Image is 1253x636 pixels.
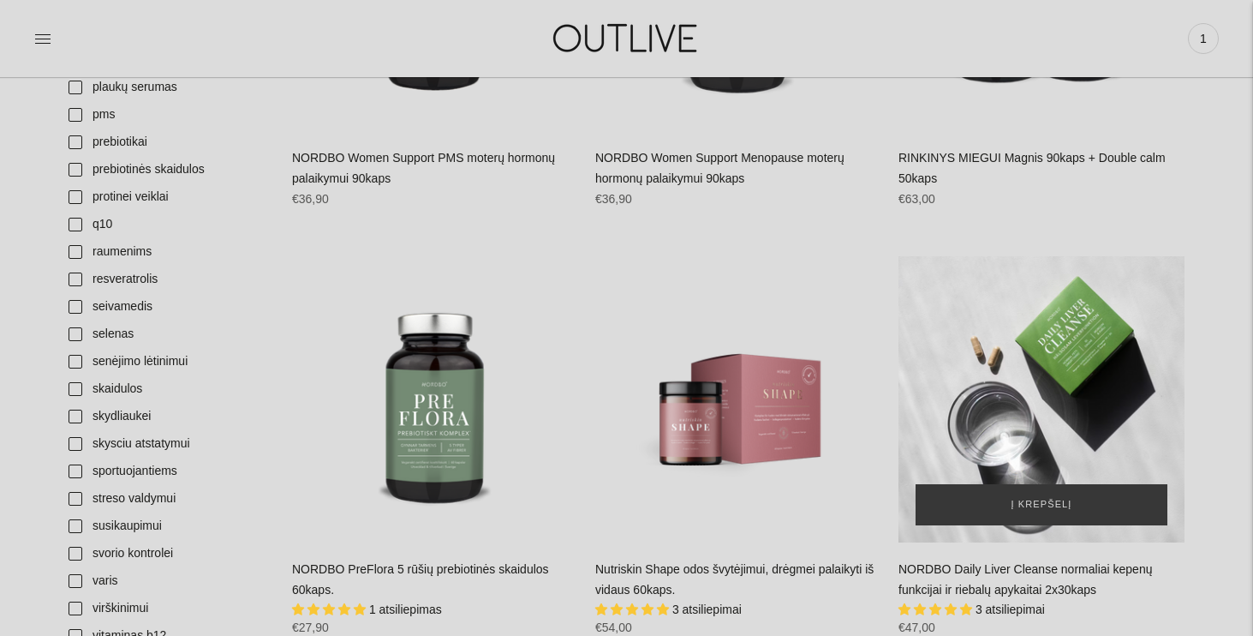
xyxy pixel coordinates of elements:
span: 1 [1191,27,1215,51]
span: €47,00 [898,621,935,634]
a: NORDBO Daily Liver Cleanse normaliai kepenų funkcijai ir riebalų apykaitai 2x30kaps [898,256,1184,543]
a: NORDBO Daily Liver Cleanse normaliai kepenų funkcijai ir riebalų apykaitai 2x30kaps [898,562,1152,597]
span: €27,90 [292,621,329,634]
a: sportuojantiems [58,458,275,485]
a: prebiotinės skaidulos [58,156,275,183]
a: seivamedis [58,293,275,321]
a: NORDBO Women Support Menopause moterų hormonų palaikymui 90kaps [595,151,844,185]
span: €36,90 [292,192,329,206]
a: senėjimo lėtinimui [58,348,275,375]
a: pms [58,101,275,129]
span: 5.00 stars [292,603,369,616]
a: varis [58,567,275,595]
span: €54,00 [595,621,632,634]
span: €36,90 [595,192,632,206]
button: Į krepšelį [916,484,1167,525]
span: Į krepšelį [1011,496,1072,513]
a: NORDBO Women Support PMS moterų hormonų palaikymui 90kaps [292,151,555,185]
span: 3 atsiliepimai [976,603,1045,616]
span: €63,00 [898,192,935,206]
a: protinei veiklai [58,183,275,211]
a: NORDBO PreFlora 5 rūšių prebiotinės skaidulos 60kaps. [292,562,549,597]
a: svorio kontrolei [58,540,275,567]
span: 3 atsiliepimai [672,603,742,616]
a: RINKINYS MIEGUI Magnis 90kaps + Double calm 50kaps [898,151,1166,185]
a: streso valdymui [58,485,275,513]
a: skysciu atstatymui [58,430,275,458]
a: raumenims [58,238,275,266]
a: Nutriskin Shape odos švytėjimui, drėgmei palaikyti iš vidaus 60kaps. [595,562,874,597]
a: virškinimui [58,595,275,622]
span: 1 atsiliepimas [369,603,442,616]
a: skaidulos [58,375,275,403]
a: 1 [1188,20,1219,57]
a: NORDBO PreFlora 5 rūšių prebiotinės skaidulos 60kaps. [292,256,578,543]
a: Nutriskin Shape odos švytėjimui, drėgmei palaikyti iš vidaus 60kaps. [595,256,881,543]
a: susikaupimui [58,513,275,540]
span: 5.00 stars [595,603,672,616]
a: skydliaukei [58,403,275,430]
span: 5.00 stars [898,603,976,616]
img: OUTLIVE [520,9,734,68]
a: plaukų serumas [58,74,275,101]
a: selenas [58,321,275,348]
a: prebiotikai [58,129,275,156]
a: q10 [58,211,275,238]
a: resveratrolis [58,266,275,293]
